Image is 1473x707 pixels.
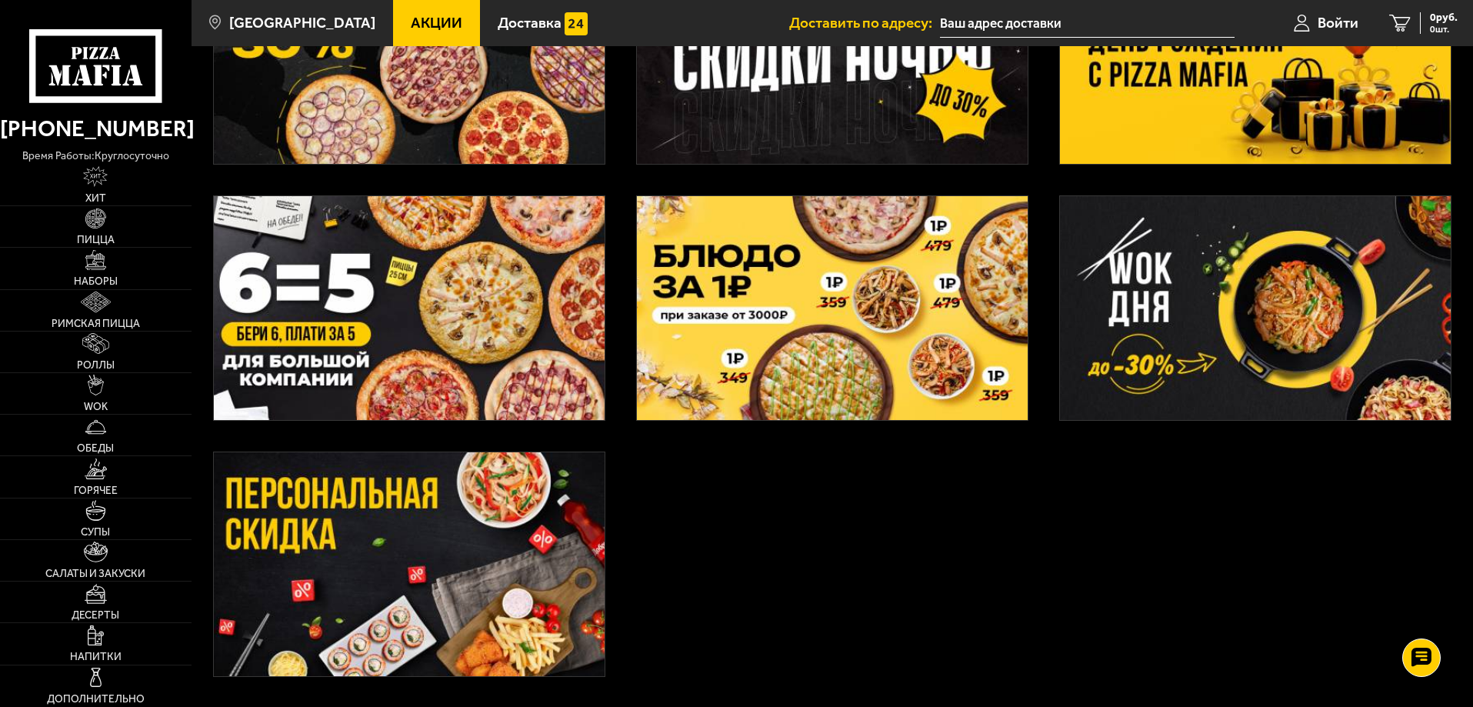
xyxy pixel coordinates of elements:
[1430,25,1458,34] span: 0 шт.
[74,485,118,496] span: Горячее
[45,569,145,579] span: Салаты и закуски
[52,318,140,329] span: Римская пицца
[229,15,375,30] span: [GEOGRAPHIC_DATA]
[789,15,940,30] span: Доставить по адресу:
[74,276,118,287] span: Наборы
[411,15,462,30] span: Акции
[47,694,145,705] span: Дополнительно
[1430,12,1458,23] span: 0 руб.
[84,402,108,412] span: WOK
[85,193,106,204] span: Хит
[72,610,119,621] span: Десерты
[77,443,114,454] span: Обеды
[77,235,115,245] span: Пицца
[1318,15,1358,30] span: Войти
[498,15,562,30] span: Доставка
[81,527,110,538] span: Супы
[77,360,115,371] span: Роллы
[70,652,122,662] span: Напитки
[565,12,588,35] img: 15daf4d41897b9f0e9f617042186c801.svg
[940,9,1235,38] input: Ваш адрес доставки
